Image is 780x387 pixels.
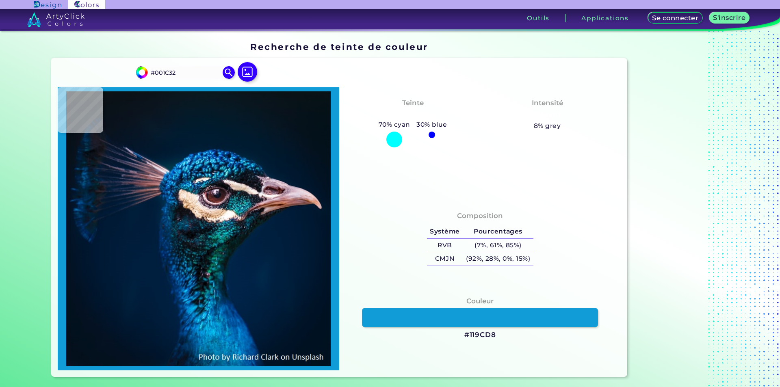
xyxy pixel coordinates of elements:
[534,121,561,131] h5: 8% grey
[711,13,747,23] a: S'inscrire
[650,13,700,23] a: Se connecter
[715,14,744,21] font: S'inscrire
[402,99,424,107] font: Teinte
[654,14,696,22] font: Se connecter
[413,119,450,130] h5: 30% blue
[430,227,459,235] font: Système
[457,212,503,220] font: Composition
[435,255,455,262] font: CMJN
[223,66,235,78] img: recherche d'icônes
[34,1,61,9] img: Logo d'ArtyClick Design
[463,252,533,266] h5: (92%, 28%, 0%, 15%)
[238,62,257,82] img: image d'icône
[474,227,522,235] font: Pourcentages
[62,91,335,366] img: img_pavlin.jpg
[438,241,452,249] font: RVB
[581,14,629,22] font: Applications
[527,14,550,22] font: Outils
[27,12,84,27] img: logo_artyclick_colors_white.svg
[463,239,533,252] h5: (7%, 61%, 85%)
[147,67,223,78] input: tapez la couleur..
[466,297,494,305] font: Couleur
[250,41,428,52] font: Recherche de teinte de couleur
[532,99,563,107] font: Intensité
[530,110,565,120] h3: Vibrant
[464,330,496,340] h3: #119CD8
[386,110,439,120] h3: Bluish Cyan
[375,119,413,130] h5: 70% cyan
